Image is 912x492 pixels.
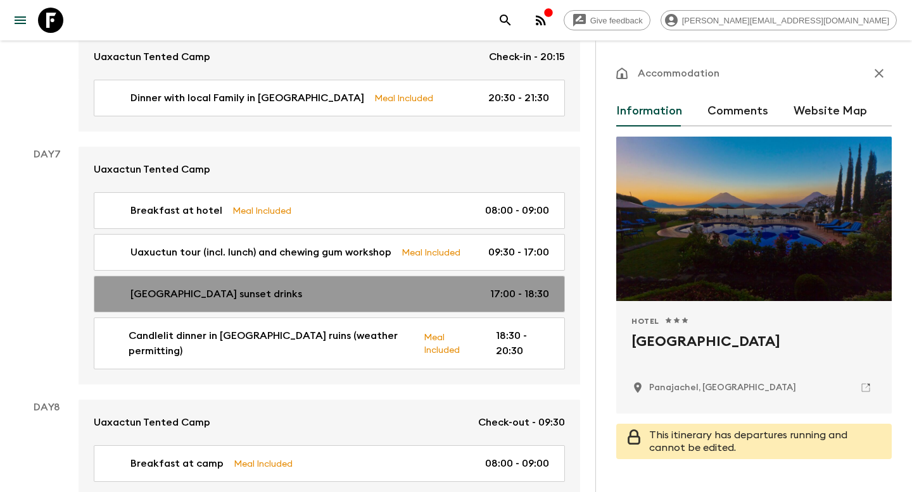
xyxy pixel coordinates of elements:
[638,66,719,81] p: Accommodation
[94,445,565,482] a: Breakfast at campMeal Included08:00 - 09:00
[94,276,565,312] a: [GEOGRAPHIC_DATA] sunset drinks17:00 - 18:30
[707,96,768,126] button: Comments
[232,204,291,218] p: Meal Included
[130,203,222,218] p: Breakfast at hotel
[661,10,897,30] div: [PERSON_NAME][EMAIL_ADDRESS][DOMAIN_NAME]
[402,245,460,259] p: Meal Included
[129,328,414,359] p: Candlelit dinner in [GEOGRAPHIC_DATA] ruins (weather permitting)
[794,96,867,126] button: Website Map
[374,91,433,105] p: Meal Included
[649,430,847,453] span: This itinerary has departures running and cannot be edited.
[94,317,565,369] a: Candlelit dinner in [GEOGRAPHIC_DATA] ruins (weather permitting)Meal Included18:30 - 20:30
[130,286,302,302] p: [GEOGRAPHIC_DATA] sunset drinks
[15,147,79,162] p: Day 7
[79,147,580,192] a: Uaxactun Tented Camp
[234,457,293,470] p: Meal Included
[675,16,896,25] span: [PERSON_NAME][EMAIL_ADDRESS][DOMAIN_NAME]
[79,400,580,445] a: Uaxactun Tented CampCheck-out - 09:30
[94,234,565,271] a: Uaxuctun tour (incl. lunch) and chewing gum workshopMeal Included09:30 - 17:00
[649,381,796,394] p: Panajachel, Guatemala
[631,331,877,372] h2: [GEOGRAPHIC_DATA]
[79,34,580,80] a: Uaxactun Tented CampCheck-in - 20:15
[616,137,892,301] div: Photo of Hotel Atitlán
[493,8,518,33] button: search adventures
[485,203,549,218] p: 08:00 - 09:00
[616,96,682,126] button: Information
[478,415,565,430] p: Check-out - 09:30
[488,90,549,106] p: 20:30 - 21:30
[130,456,224,471] p: Breakfast at camp
[631,316,659,326] span: Hotel
[485,456,549,471] p: 08:00 - 09:00
[94,162,210,177] p: Uaxactun Tented Camp
[130,90,364,106] p: Dinner with local Family in [GEOGRAPHIC_DATA]
[489,49,565,65] p: Check-in - 20:15
[94,192,565,229] a: Breakfast at hotelMeal Included08:00 - 09:00
[15,400,79,415] p: Day 8
[424,330,476,357] p: Meal Included
[488,245,549,260] p: 09:30 - 17:00
[8,8,33,33] button: menu
[130,245,391,260] p: Uaxuctun tour (incl. lunch) and chewing gum workshop
[94,49,210,65] p: Uaxactun Tented Camp
[583,16,650,25] span: Give feedback
[564,10,650,30] a: Give feedback
[490,286,549,302] p: 17:00 - 18:30
[94,415,210,430] p: Uaxactun Tented Camp
[94,80,565,116] a: Dinner with local Family in [GEOGRAPHIC_DATA]Meal Included20:30 - 21:30
[496,328,549,359] p: 18:30 - 20:30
